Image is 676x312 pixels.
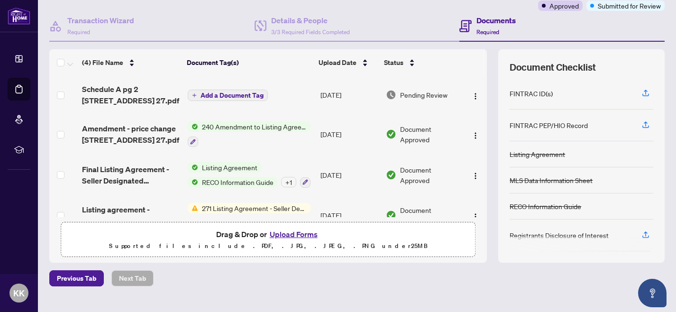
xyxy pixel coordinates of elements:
[188,89,268,101] button: Add a Document Tag
[384,57,403,68] span: Status
[315,49,380,76] th: Upload Date
[319,57,356,68] span: Upload Date
[201,92,264,99] span: Add a Document Tag
[198,121,311,132] span: 240 Amendment to Listing Agreement - Authority to Offer for Sale Price Change/Extension/Amendment(s)
[317,114,382,155] td: [DATE]
[82,164,180,186] span: Final Listing Agreement - Seller Designated Representation Agreement 2.pdf
[472,172,479,180] img: Logo
[198,177,277,187] span: RECO Information Guide
[468,87,483,102] button: Logo
[61,222,475,257] span: Drag & Drop orUpload FormsSupported files include .PDF, .JPG, .JPEG, .PNG under25MB
[188,162,311,188] button: Status IconListing AgreementStatus IconRECO Information Guide+1
[198,203,311,213] span: 271 Listing Agreement - Seller Designated Representation Agreement Authority to Offer for Sale
[183,49,315,76] th: Document Tag(s)
[510,120,588,130] div: FINTRAC PEP/HIO Record
[472,132,479,139] img: Logo
[317,155,382,195] td: [DATE]
[188,121,311,147] button: Status Icon240 Amendment to Listing Agreement - Authority to Offer for Sale Price Change/Extensio...
[271,15,350,26] h4: Details & People
[271,28,350,36] span: 3/3 Required Fields Completed
[510,175,593,185] div: MLS Data Information Sheet
[472,213,479,220] img: Logo
[386,129,396,139] img: Document Status
[549,0,579,11] span: Approved
[13,286,25,300] span: KK
[400,205,460,226] span: Document Approved
[472,92,479,100] img: Logo
[188,177,198,187] img: Status Icon
[82,204,180,227] span: Listing agreement - [STREET_ADDRESS] 27.pdf
[386,210,396,220] img: Document Status
[192,93,197,98] span: plus
[49,270,104,286] button: Previous Tab
[476,15,516,26] h4: Documents
[510,201,581,211] div: RECO Information Guide
[386,170,396,180] img: Document Status
[188,203,198,213] img: Status Icon
[188,121,198,132] img: Status Icon
[216,228,320,240] span: Drag & Drop or
[638,279,667,307] button: Open asap
[82,123,180,146] span: Amendment - price change [STREET_ADDRESS] 27.pdf
[476,28,499,36] span: Required
[468,127,483,142] button: Logo
[198,162,261,173] span: Listing Agreement
[468,208,483,223] button: Logo
[188,90,268,101] button: Add a Document Tag
[67,15,134,26] h4: Transaction Wizard
[386,90,396,100] img: Document Status
[400,165,460,185] span: Document Approved
[598,0,661,11] span: Submitted for Review
[267,228,320,240] button: Upload Forms
[188,203,311,229] button: Status Icon271 Listing Agreement - Seller Designated Representation Agreement Authority to Offer ...
[510,230,609,240] div: Registrants Disclosure of Interest
[510,149,565,159] div: Listing Agreement
[82,83,180,106] span: Schedule A pg 2 [STREET_ADDRESS] 27.pdf
[400,124,460,145] span: Document Approved
[380,49,462,76] th: Status
[317,76,382,114] td: [DATE]
[67,28,90,36] span: Required
[8,7,30,25] img: logo
[57,271,96,286] span: Previous Tab
[400,90,448,100] span: Pending Review
[468,167,483,183] button: Logo
[510,61,596,74] span: Document Checklist
[67,240,469,252] p: Supported files include .PDF, .JPG, .JPEG, .PNG under 25 MB
[510,88,553,99] div: FINTRAC ID(s)
[111,270,154,286] button: Next Tab
[82,57,123,68] span: (4) File Name
[281,177,296,187] div: + 1
[317,195,382,236] td: [DATE]
[78,49,183,76] th: (4) File Name
[188,162,198,173] img: Status Icon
